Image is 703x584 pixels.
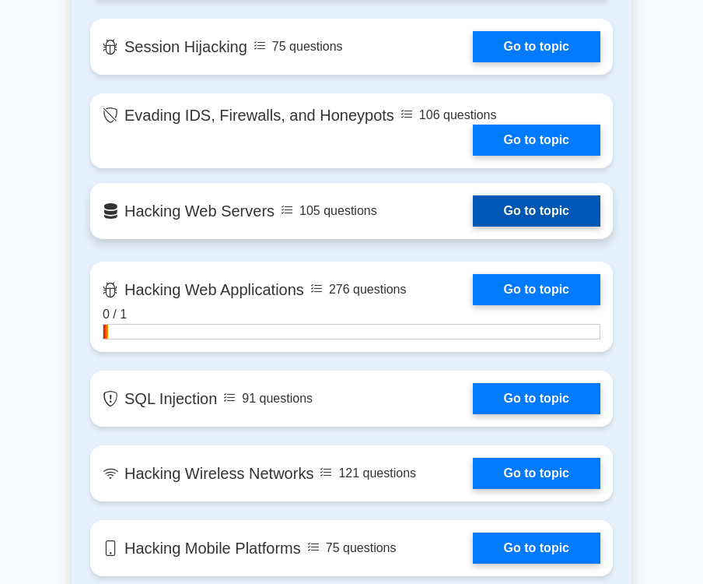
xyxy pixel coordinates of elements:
a: Go to topic [473,195,600,227]
a: Go to topic [473,383,600,414]
a: Go to topic [473,31,600,62]
a: Go to topic [473,125,600,156]
a: Go to topic [473,274,600,305]
a: Go to topic [473,458,600,489]
a: Go to topic [473,533,600,564]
